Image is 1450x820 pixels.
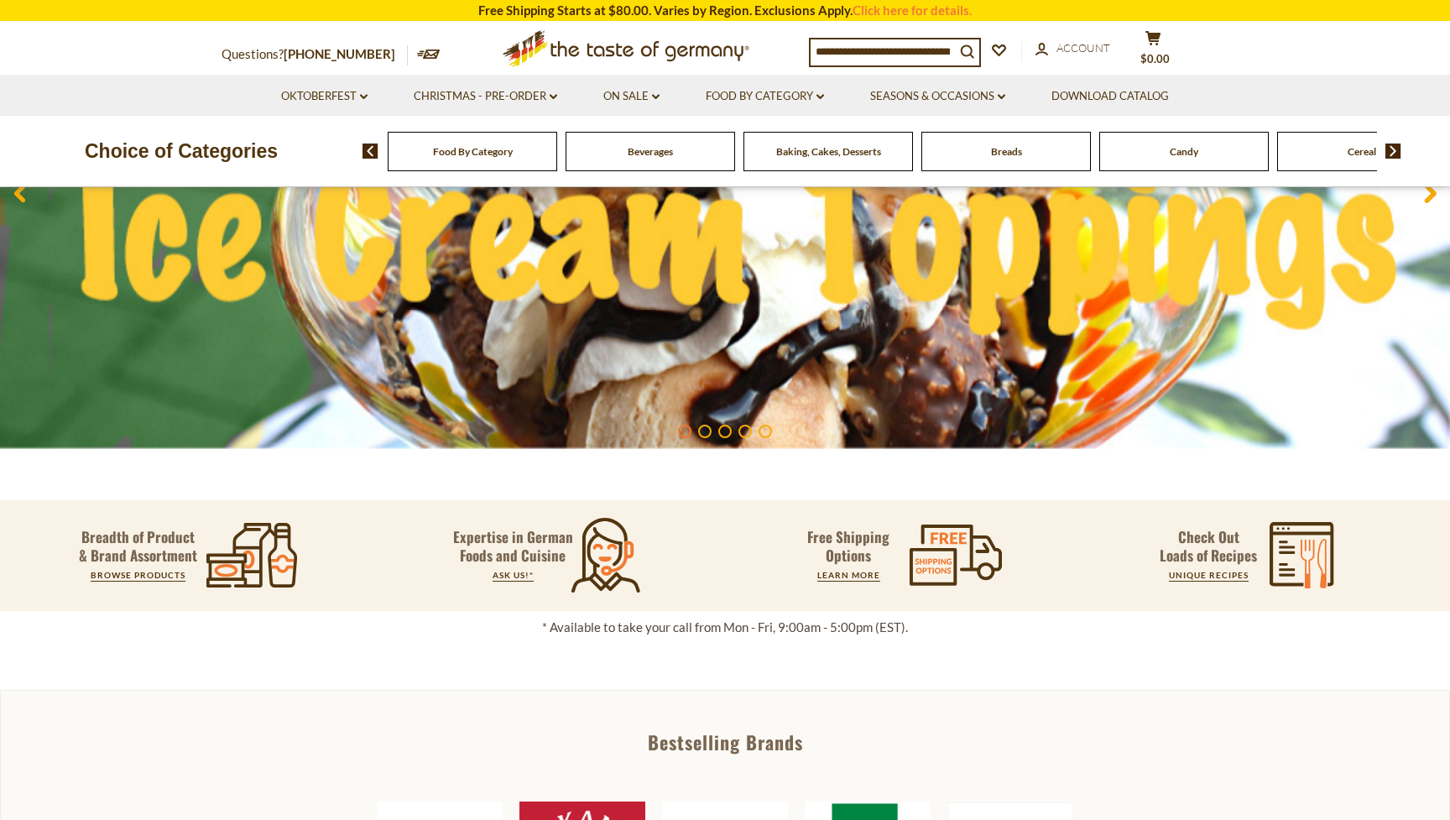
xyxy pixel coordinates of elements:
a: Beverages [628,145,673,158]
a: BROWSE PRODUCTS [91,570,185,580]
div: Bestselling Brands [1,733,1449,751]
a: Christmas - PRE-ORDER [414,87,557,106]
p: Check Out Loads of Recipes [1160,528,1257,565]
p: Expertise in German Foods and Cuisine [452,528,573,565]
p: Questions? [222,44,408,65]
a: UNIQUE RECIPES [1169,570,1249,580]
p: Free Shipping Options [793,528,904,565]
a: Baking, Cakes, Desserts [776,145,881,158]
button: $0.00 [1128,30,1178,72]
a: Account [1035,39,1110,58]
a: ASK US!* [493,570,534,580]
a: Food By Category [433,145,513,158]
a: Oktoberfest [281,87,368,106]
a: [PHONE_NUMBER] [284,46,395,61]
a: LEARN MORE [817,570,880,580]
a: Candy [1170,145,1198,158]
a: Seasons & Occasions [870,87,1005,106]
a: Click here for details. [853,3,972,18]
img: previous arrow [362,144,378,159]
a: Food By Category [706,87,824,106]
a: Download Catalog [1051,87,1169,106]
a: On Sale [603,87,660,106]
p: Breadth of Product & Brand Assortment [79,528,197,565]
span: Account [1056,41,1110,55]
a: Cereal [1348,145,1376,158]
a: Breads [991,145,1022,158]
img: next arrow [1385,144,1401,159]
span: $0.00 [1140,52,1170,65]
